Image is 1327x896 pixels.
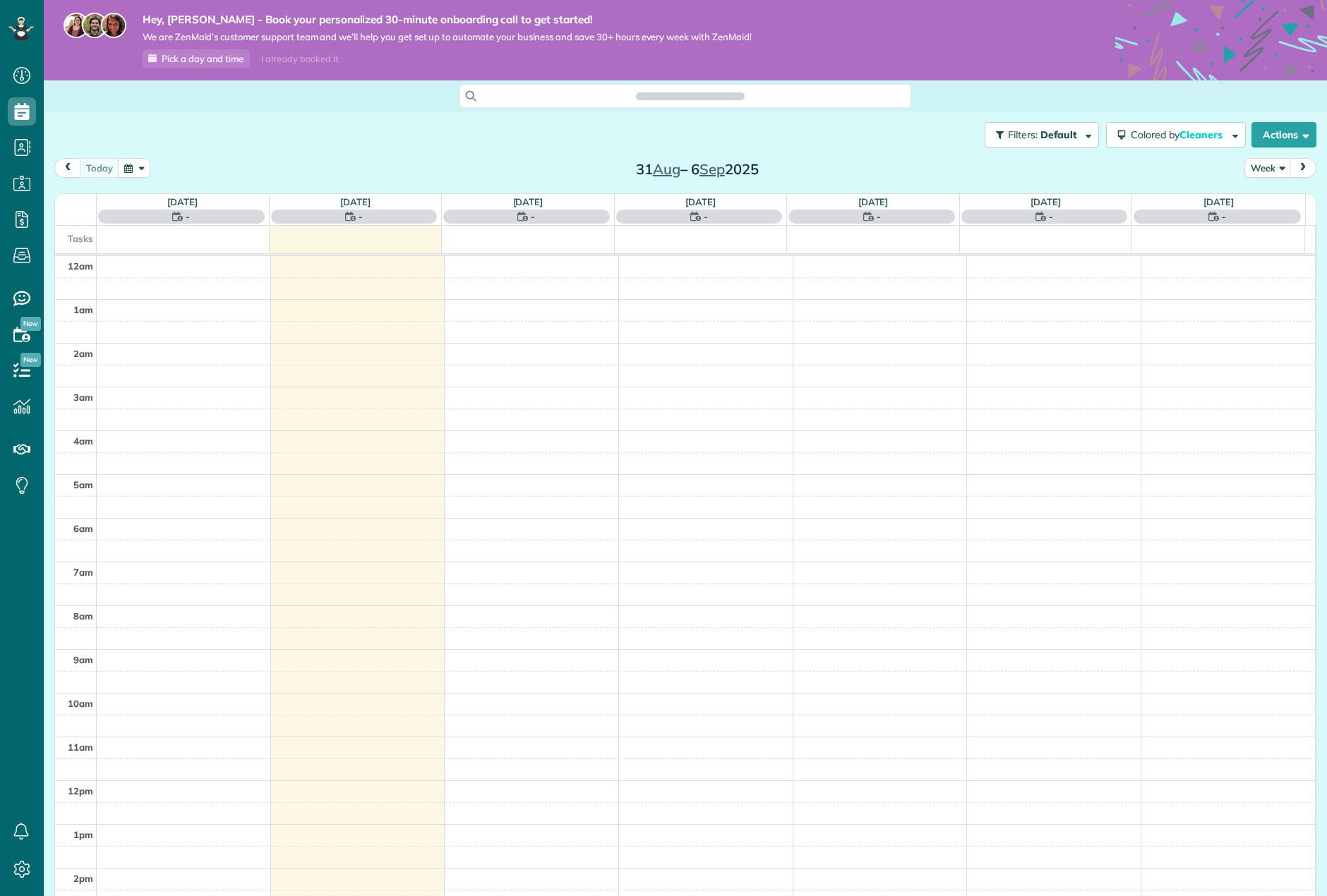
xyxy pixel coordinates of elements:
[68,741,93,753] span: 11am
[68,233,93,244] span: Tasks
[1106,122,1246,147] button: Colored byCleaners
[1008,128,1038,141] span: Filters:
[340,196,371,207] a: [DATE]
[653,160,680,178] span: Aug
[73,567,93,578] span: 7am
[1251,122,1316,147] button: Actions
[82,13,107,38] img: jorge-587dff0eeaa6aab1f244e6dc62b8924c3b6ad411094392a53c71c6c4a576187d.jpg
[1131,128,1227,141] span: Colored by
[162,53,244,64] span: Pick a day and time
[1290,158,1316,177] button: next
[73,348,93,359] span: 2am
[1049,210,1053,224] span: -
[186,210,190,224] span: -
[513,196,544,207] a: [DATE]
[68,785,93,797] span: 12pm
[1222,210,1226,224] span: -
[704,210,708,224] span: -
[609,162,786,177] h2: 31 – 6 2025
[143,31,752,43] span: We are ZenMaid’s customer support team and we’ll help you get set up to automate your business an...
[1179,128,1225,141] span: Cleaners
[877,210,881,224] span: -
[685,196,716,207] a: [DATE]
[20,353,41,367] span: New
[985,122,1099,147] button: Filters: Default
[73,873,93,884] span: 2pm
[73,523,93,534] span: 6am
[73,479,93,490] span: 5am
[101,13,126,38] img: michelle-19f622bdf1676172e81f8f8fba1fb50e276960ebfe0243fe18214015130c80e4.jpg
[858,196,889,207] a: [DATE]
[1244,158,1291,177] button: Week
[64,13,89,38] img: maria-72a9807cf96188c08ef61303f053569d2e2a8a1cde33d635c8a3ac13582a053d.jpg
[650,89,730,103] span: Search ZenMaid…
[359,210,363,224] span: -
[68,260,93,272] span: 12am
[699,160,725,178] span: Sep
[143,49,250,68] a: Pick a day and time
[73,654,93,665] span: 9am
[80,158,119,177] button: Today
[1203,196,1234,207] a: [DATE]
[1040,128,1078,141] span: Default
[253,50,347,68] div: I already booked it
[531,210,535,224] span: -
[167,196,198,207] a: [DATE]
[20,317,41,331] span: New
[73,435,93,447] span: 4am
[1031,196,1061,207] a: [DATE]
[73,304,93,315] span: 1am
[73,829,93,840] span: 1pm
[73,392,93,403] span: 3am
[143,13,752,27] strong: Hey, [PERSON_NAME] - Book your personalized 30-minute onboarding call to get started!
[54,158,81,177] button: prev
[73,610,93,622] span: 8am
[978,122,1099,147] a: Filters: Default
[68,698,93,709] span: 10am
